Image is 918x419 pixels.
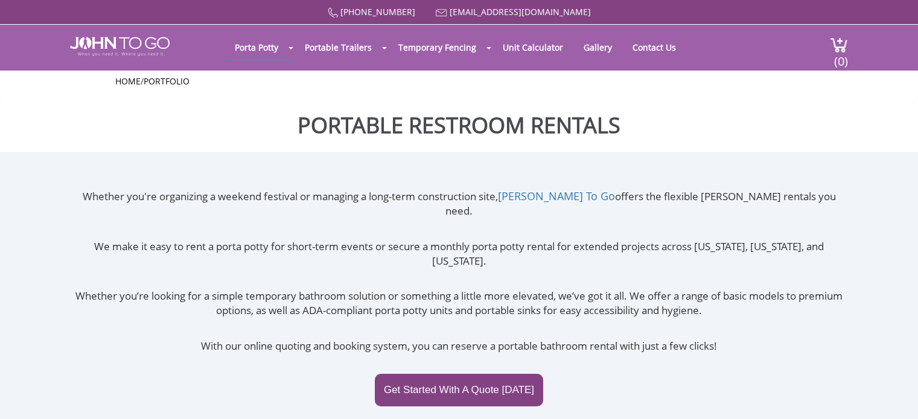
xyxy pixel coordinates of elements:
[389,36,485,59] a: Temporary Fencing
[498,189,615,203] a: [PERSON_NAME] To Go
[70,239,848,269] p: We make it easy to rent a porta potty for short-term events or secure a monthly porta potty renta...
[328,8,338,18] img: Call
[575,36,621,59] a: Gallery
[375,374,543,406] a: Get Started With A Quote [DATE]
[494,36,572,59] a: Unit Calculator
[70,289,848,318] p: Whether you’re looking for a simple temporary bathroom solution or something a little more elevat...
[144,75,190,87] a: Portfolio
[296,36,381,59] a: Portable Trailers
[70,189,848,219] p: Whether you're organizing a weekend festival or managing a long-term construction site, offers th...
[340,6,415,17] a: [PHONE_NUMBER]
[450,6,591,17] a: [EMAIL_ADDRESS][DOMAIN_NAME]
[436,9,447,17] img: Mail
[830,37,848,53] img: cart a
[70,339,848,353] p: With our online quoting and booking system, you can reserve a portable bathroom rental with just ...
[70,37,170,56] img: JOHN to go
[115,75,141,87] a: Home
[834,43,848,69] span: (0)
[115,75,803,87] ul: /
[226,36,287,59] a: Porta Potty
[623,36,685,59] a: Contact Us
